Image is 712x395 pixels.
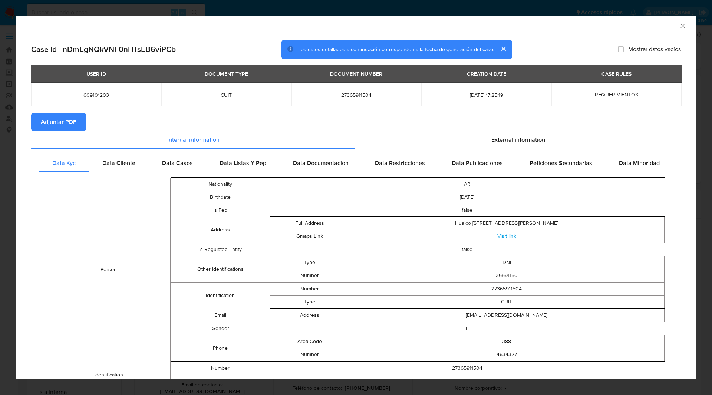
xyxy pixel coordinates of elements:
[597,68,636,80] div: CASE RULES
[171,191,270,204] td: Birthdate
[270,178,665,191] td: AR
[171,256,270,282] td: Other Identifications
[494,40,512,58] button: cerrar
[41,114,76,130] span: Adjuntar PDF
[171,178,270,191] td: Nationality
[462,68,511,80] div: CREATION DATE
[595,91,638,98] span: REQUERIMIENTOS
[491,135,545,144] span: External information
[270,282,349,295] td: Number
[162,159,193,167] span: Data Casos
[270,243,665,256] td: false
[171,375,270,388] td: Type
[52,159,76,167] span: Data Kyc
[349,217,665,230] td: Huaico [STREET_ADDRESS][PERSON_NAME]
[270,348,349,361] td: Number
[349,282,665,295] td: 27365911504
[220,159,266,167] span: Data Listas Y Pep
[452,159,503,167] span: Data Publicaciones
[530,159,592,167] span: Peticiones Secundarias
[270,335,349,348] td: Area Code
[200,68,253,80] div: DOCUMENT TYPE
[39,154,673,172] div: Detailed internal info
[171,217,270,243] td: Address
[270,191,665,204] td: [DATE]
[270,362,665,375] td: 27365911504
[171,335,270,361] td: Phone
[16,16,696,379] div: closure-recommendation-modal
[270,256,349,269] td: Type
[171,243,270,256] td: Is Regulated Entity
[679,22,686,29] button: Cerrar ventana
[270,230,349,243] td: Gmaps Link
[300,92,413,98] span: 27365911504
[171,204,270,217] td: Is Pep
[497,232,516,240] a: Visit link
[171,282,270,309] td: Identification
[349,269,665,282] td: 36591150
[349,295,665,308] td: CUIT
[349,335,665,348] td: 388
[619,159,660,167] span: Data Minoridad
[349,348,665,361] td: 4634327
[628,46,681,53] span: Mostrar datos vacíos
[430,92,543,98] span: [DATE] 17:25:19
[270,217,349,230] td: Full Address
[270,269,349,282] td: Number
[349,256,665,269] td: DNI
[167,135,220,144] span: Internal information
[171,309,270,322] td: Email
[326,68,387,80] div: DOCUMENT NUMBER
[102,159,135,167] span: Data Cliente
[171,362,270,375] td: Number
[270,309,349,322] td: Address
[349,309,665,322] td: [EMAIL_ADDRESS][DOMAIN_NAME]
[31,45,176,54] h2: Case Id - nDmEgNQkVNF0nHTsEB6viPCb
[171,322,270,335] td: Gender
[375,159,425,167] span: Data Restricciones
[293,159,349,167] span: Data Documentacion
[40,92,152,98] span: 609101203
[270,295,349,308] td: Type
[270,322,665,335] td: F
[31,113,86,131] button: Adjuntar PDF
[82,68,111,80] div: USER ID
[47,362,171,388] td: Identification
[31,131,681,149] div: Detailed info
[298,46,494,53] span: Los datos detallados a continuación corresponden a la fecha de generación del caso.
[170,92,283,98] span: CUIT
[618,46,624,52] input: Mostrar datos vacíos
[47,178,171,362] td: Person
[270,375,665,388] td: CUIT
[270,204,665,217] td: false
